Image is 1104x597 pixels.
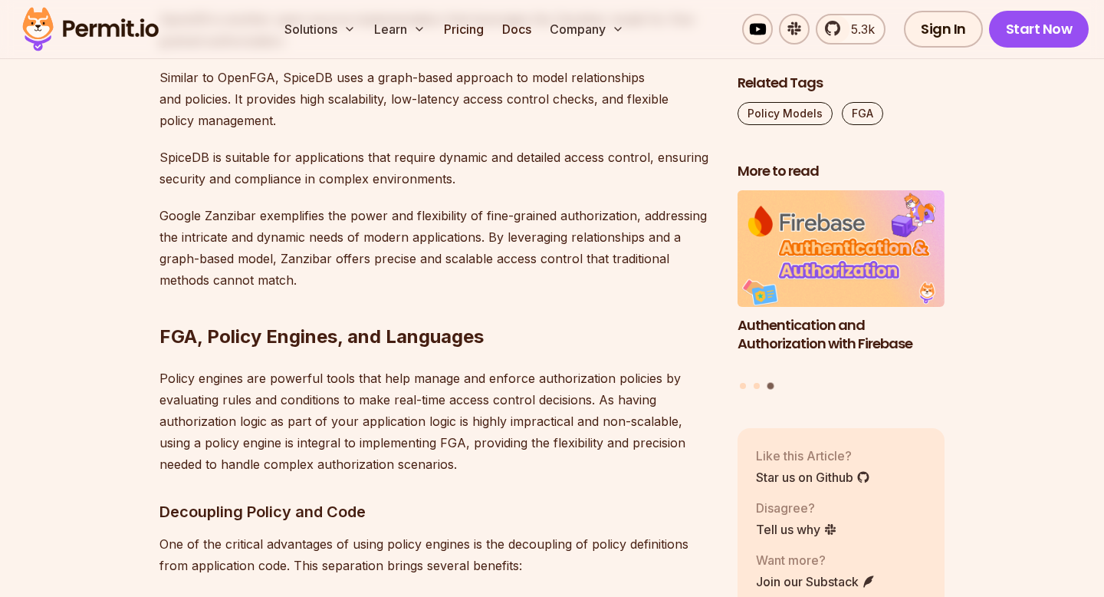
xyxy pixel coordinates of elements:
p: Policy engines are powerful tools that help manage and enforce authorization policies by evaluati... [159,368,713,475]
a: Sign In [904,11,983,48]
button: Company [544,14,630,45]
p: Similar to OpenFGA, SpiceDB uses a graph-based approach to model relationships and policies. It p... [159,67,713,131]
button: Go to slide 2 [754,382,760,388]
p: SpiceDB is suitable for applications that require dynamic and detailed access control, ensuring s... [159,147,713,190]
a: Pricing [438,14,490,45]
a: 5.3k [816,14,886,45]
button: Go to slide 3 [767,382,774,389]
h2: More to read [738,162,945,181]
p: One of the critical advantages of using policy engines is the decoupling of policy definitions fr... [159,533,713,576]
button: Solutions [278,14,362,45]
li: 3 of 3 [738,190,945,373]
div: Posts [738,190,945,391]
img: Authentication and Authorization with Firebase [738,190,945,307]
p: Want more? [756,550,876,569]
button: Learn [368,14,432,45]
a: Start Now [989,11,1089,48]
a: Join our Substack [756,572,876,590]
img: Permit logo [15,3,166,55]
a: Policy Models [738,102,833,125]
a: Tell us why [756,519,837,538]
a: Docs [496,14,537,45]
a: FGA [842,102,883,125]
p: Disagree? [756,498,837,516]
p: Google Zanzibar exemplifies the power and flexibility of fine-grained authorization, addressing t... [159,205,713,291]
h2: Related Tags [738,74,945,93]
button: Go to slide 1 [740,382,746,388]
h2: FGA, Policy Engines, and Languages [159,263,713,349]
a: Star us on Github [756,467,870,486]
h3: Decoupling Policy and Code [159,500,713,524]
p: Like this Article? [756,446,870,464]
span: 5.3k [842,20,875,38]
h3: Authentication and Authorization with Firebase [738,315,945,354]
